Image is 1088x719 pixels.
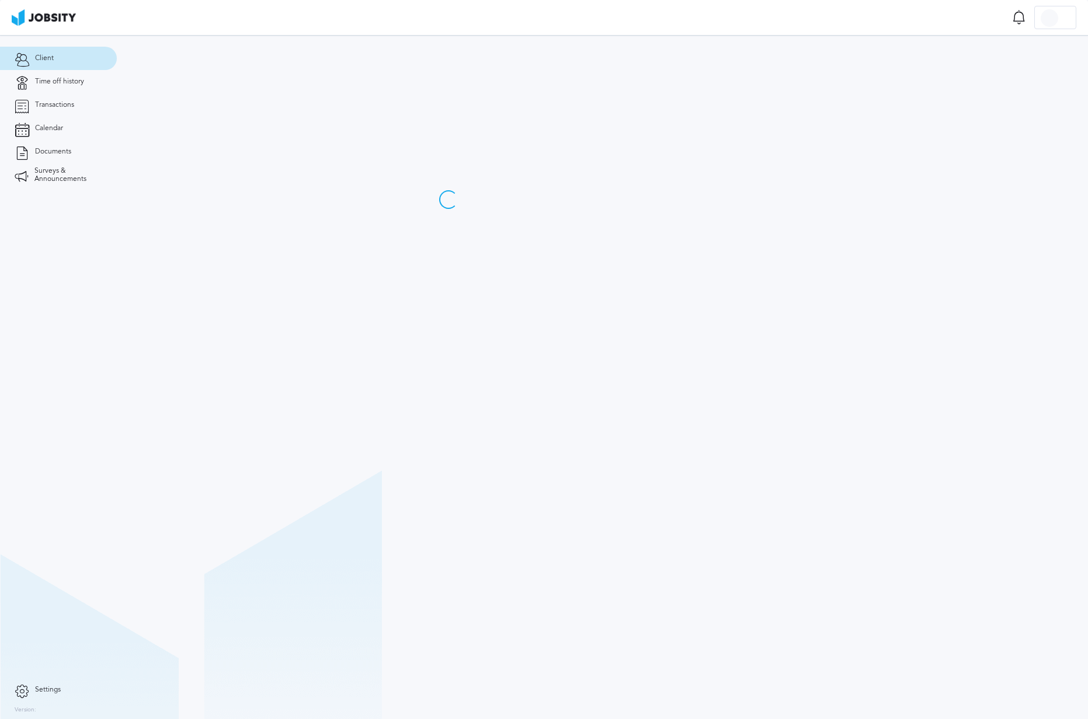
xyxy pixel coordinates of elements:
span: Settings [35,686,61,694]
img: ab4bad089aa723f57921c736e9817d99.png [12,9,76,26]
span: Time off history [35,78,84,86]
span: Surveys & Announcements [34,167,102,183]
span: Client [35,54,54,62]
span: Calendar [35,124,63,132]
span: Transactions [35,101,74,109]
label: Version: [15,707,36,714]
span: Documents [35,148,71,156]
